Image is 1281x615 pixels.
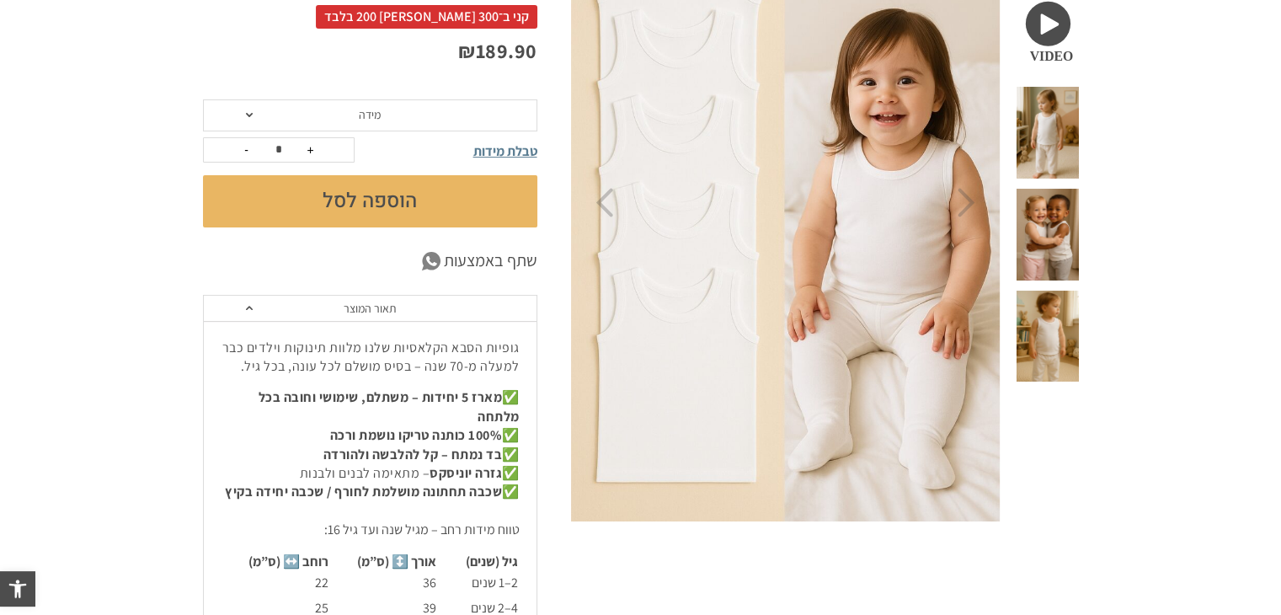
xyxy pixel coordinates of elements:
[203,175,537,227] button: הוספה לסל
[323,446,503,463] strong: בד נמתח – קל להלבשה ולהורדה
[330,574,437,597] td: 36
[316,5,537,29] span: קני ב־300 [PERSON_NAME] 200 בלבד
[359,107,381,122] span: מידה
[225,483,502,500] strong: שכבה תחתונה מושלמת לחורף / שכבה יחידה בקיץ
[221,553,328,571] th: רוחב ↔️ (ס”מ)
[259,388,520,425] strong: מארז 5 יחידות – משתלם, שימושי וחובה בכל מלתחה
[958,188,975,217] button: Next
[298,138,323,162] button: +
[458,37,476,64] span: ₪
[203,249,537,274] a: שתף באמצעות
[221,339,520,377] p: גופיות הסבא הקלאסיות שלנו מלוות תינוקות וילדים כבר למעלה מ-70 שנה – בסיס מושלם לכל עונה, בכל גיל.
[438,553,517,571] th: גיל (שנים)
[204,296,536,322] a: תאור המוצר
[595,188,613,217] button: Previous
[221,388,520,501] p: ✅ ✅ ✅ ✅ – מתאימה לבנים ולבנות ✅
[234,138,259,162] button: -
[324,521,520,538] span: טווח מידות רחב – מגיל שנה ועד גיל 16:
[221,574,328,597] td: 22
[262,138,296,162] input: כמות המוצר
[330,426,503,444] strong: 100% כותנה טריקו נושמת ורכה
[444,249,537,274] span: שתף באמצעות
[438,574,517,597] td: 2–1 שנים
[473,142,537,160] span: טבלת מידות
[330,553,437,571] th: אורך ↕️ (ס”מ)
[430,464,502,482] strong: גזרה יוניסקס
[458,37,537,64] bdi: 189.90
